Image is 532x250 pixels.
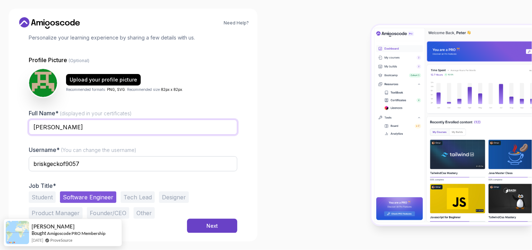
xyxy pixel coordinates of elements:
[121,191,155,203] button: Tech Lead
[372,25,532,225] img: Amigoscode Dashboard
[29,120,237,135] input: Enter your Full Name
[50,237,73,243] a: ProveSource
[66,74,141,85] button: Upload your profile picture
[29,34,237,41] p: Personalize your learning experience by sharing a few details with us.
[32,237,43,243] span: [DATE]
[224,20,249,26] a: Need Help?
[29,69,57,97] img: user profile image
[47,231,106,236] a: Amigoscode PRO Membership
[29,110,132,117] label: Full Name*
[134,207,155,219] button: Other
[107,87,125,92] span: PNG, SVG
[29,207,83,219] button: Product Manager
[29,56,237,64] p: Profile Picture
[159,191,189,203] button: Designer
[206,222,218,230] div: Next
[60,110,132,116] span: (displayed in your certificates)
[29,146,136,153] label: Username*
[87,207,129,219] button: Founder/CEO
[29,191,56,203] button: Student
[187,219,237,233] button: Next
[17,17,82,29] a: Home link
[69,58,89,63] span: (Optional)
[29,182,237,189] p: Job Title*
[32,223,75,230] span: [PERSON_NAME]
[61,147,136,153] span: (You can change the username)
[29,156,237,171] input: Enter your Username
[161,87,182,92] span: 82px x 82px
[6,221,29,244] img: provesource social proof notification image
[66,87,183,92] p: Recommended formats: . Recommended size: .
[70,76,137,83] div: Upload your profile picture
[32,230,46,236] span: Bought
[60,191,116,203] button: Software Engineer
